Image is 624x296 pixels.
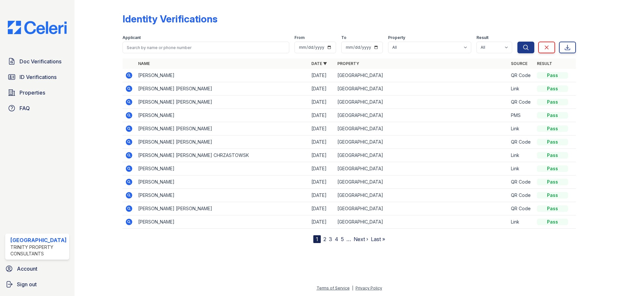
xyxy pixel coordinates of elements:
[136,162,309,175] td: [PERSON_NAME]
[508,135,534,149] td: QR Code
[136,215,309,229] td: [PERSON_NAME]
[309,109,335,122] td: [DATE]
[136,135,309,149] td: [PERSON_NAME] [PERSON_NAME]
[5,55,69,68] a: Doc Verifications
[309,162,335,175] td: [DATE]
[537,192,568,199] div: Pass
[537,61,552,66] a: Result
[508,122,534,135] td: Link
[3,21,72,34] img: CE_Logo_Blue-a8612792a0a2168367f1c8372b55b34899dd931a85d93a1a3d3e32e68fde9ad4.png
[537,139,568,145] div: Pass
[537,125,568,132] div: Pass
[309,215,335,229] td: [DATE]
[313,235,321,243] div: 1
[508,149,534,162] td: Link
[537,179,568,185] div: Pass
[508,82,534,96] td: Link
[136,175,309,189] td: [PERSON_NAME]
[346,235,351,243] span: …
[354,236,368,242] a: Next ›
[356,286,382,290] a: Privacy Policy
[537,72,568,79] div: Pass
[537,99,568,105] div: Pass
[19,89,45,97] span: Properties
[317,286,350,290] a: Terms of Service
[123,13,217,25] div: Identity Verifications
[309,82,335,96] td: [DATE]
[537,152,568,159] div: Pass
[309,202,335,215] td: [DATE]
[335,135,508,149] td: [GEOGRAPHIC_DATA]
[309,96,335,109] td: [DATE]
[508,202,534,215] td: QR Code
[335,162,508,175] td: [GEOGRAPHIC_DATA]
[309,175,335,189] td: [DATE]
[19,104,30,112] span: FAQ
[3,262,72,275] a: Account
[335,175,508,189] td: [GEOGRAPHIC_DATA]
[511,61,527,66] a: Source
[335,109,508,122] td: [GEOGRAPHIC_DATA]
[136,109,309,122] td: [PERSON_NAME]
[311,61,327,66] a: Date ▼
[329,236,332,242] a: 3
[5,71,69,84] a: ID Verifications
[388,35,405,40] label: Property
[309,149,335,162] td: [DATE]
[335,189,508,202] td: [GEOGRAPHIC_DATA]
[335,69,508,82] td: [GEOGRAPHIC_DATA]
[508,175,534,189] td: QR Code
[10,236,67,244] div: [GEOGRAPHIC_DATA]
[136,189,309,202] td: [PERSON_NAME]
[136,149,309,162] td: [PERSON_NAME] [PERSON_NAME] CHRZASTOWSK
[508,189,534,202] td: QR Code
[136,69,309,82] td: [PERSON_NAME]
[19,73,57,81] span: ID Verifications
[309,69,335,82] td: [DATE]
[537,205,568,212] div: Pass
[508,96,534,109] td: QR Code
[335,202,508,215] td: [GEOGRAPHIC_DATA]
[17,265,37,273] span: Account
[294,35,305,40] label: From
[335,96,508,109] td: [GEOGRAPHIC_DATA]
[136,202,309,215] td: [PERSON_NAME] [PERSON_NAME]
[3,278,72,291] a: Sign out
[371,236,385,242] a: Last »
[123,35,141,40] label: Applicant
[309,189,335,202] td: [DATE]
[335,236,338,242] a: 4
[337,61,359,66] a: Property
[341,35,346,40] label: To
[309,135,335,149] td: [DATE]
[508,215,534,229] td: Link
[5,86,69,99] a: Properties
[335,82,508,96] td: [GEOGRAPHIC_DATA]
[537,112,568,119] div: Pass
[352,286,353,290] div: |
[508,162,534,175] td: Link
[136,122,309,135] td: [PERSON_NAME] [PERSON_NAME]
[10,244,67,257] div: Trinity Property Consultants
[123,42,289,53] input: Search by name or phone number
[537,85,568,92] div: Pass
[309,122,335,135] td: [DATE]
[136,96,309,109] td: [PERSON_NAME] [PERSON_NAME]
[508,69,534,82] td: QR Code
[5,102,69,115] a: FAQ
[323,236,326,242] a: 2
[17,280,37,288] span: Sign out
[341,236,344,242] a: 5
[476,35,488,40] label: Result
[508,109,534,122] td: PMS
[335,122,508,135] td: [GEOGRAPHIC_DATA]
[138,61,150,66] a: Name
[19,58,61,65] span: Doc Verifications
[537,165,568,172] div: Pass
[537,219,568,225] div: Pass
[335,215,508,229] td: [GEOGRAPHIC_DATA]
[136,82,309,96] td: [PERSON_NAME] [PERSON_NAME]
[335,149,508,162] td: [GEOGRAPHIC_DATA]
